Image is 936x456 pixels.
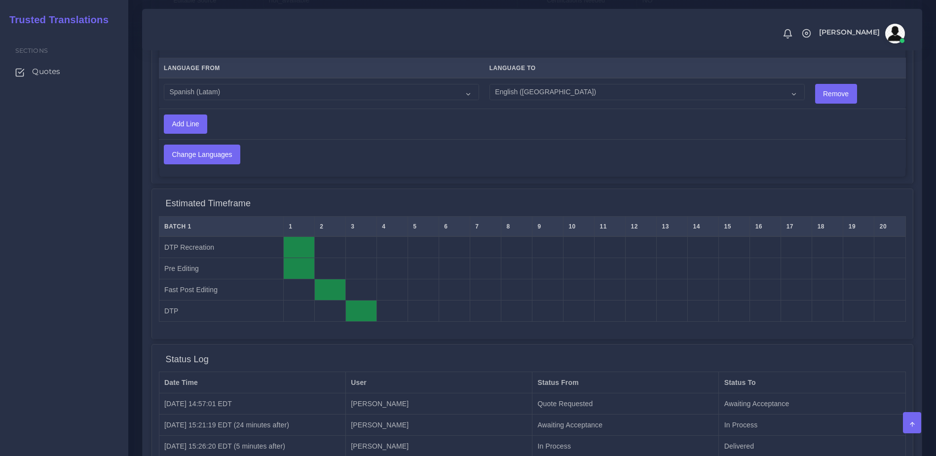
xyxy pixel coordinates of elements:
td: In Process [719,415,905,436]
th: 7 [470,217,501,237]
th: 5 [408,217,439,237]
th: 6 [439,217,470,237]
a: [PERSON_NAME]avatar [814,24,908,43]
th: User [345,372,532,393]
td: Quote Requested [532,393,719,415]
th: 4 [376,217,408,237]
h2: Trusted Translations [2,14,109,26]
img: avatar [885,24,905,43]
td: Awaiting Acceptance [719,393,905,415]
th: Language From [159,58,485,78]
a: Trusted Translations [2,12,109,28]
th: 17 [781,217,812,237]
th: 10 [563,217,594,237]
td: Pre Editing [159,258,283,279]
th: Language To [484,58,810,78]
th: 19 [843,217,874,237]
span: Sections [15,47,48,54]
th: Date Time [159,372,345,393]
th: Status From [532,372,719,393]
td: DTP Recreation [159,236,283,258]
input: Remove [816,84,857,103]
th: Status To [719,372,905,393]
th: 1 [283,217,314,237]
td: Fast Post Editing [159,279,283,301]
a: Quotes [7,61,121,82]
td: [PERSON_NAME] [345,415,532,436]
th: Batch 1 [159,217,283,237]
th: 13 [657,217,688,237]
span: Quotes [32,66,60,77]
th: 2 [314,217,345,237]
h4: Status Log [166,354,209,365]
input: Add Line [164,115,207,134]
span: [PERSON_NAME] [819,29,880,36]
td: [DATE] 14:57:01 EDT [159,393,345,415]
th: 11 [594,217,625,237]
th: 14 [688,217,719,237]
th: 15 [719,217,750,237]
th: 8 [501,217,532,237]
th: 16 [750,217,781,237]
input: Change Languages [164,145,240,164]
th: 18 [812,217,843,237]
td: [DATE] 15:21:19 EDT (24 minutes after) [159,415,345,436]
th: 20 [874,217,905,237]
h4: Estimated Timeframe [166,198,251,209]
th: 12 [626,217,657,237]
td: Awaiting Acceptance [532,415,719,436]
td: DTP [159,301,283,322]
th: 3 [345,217,376,237]
th: 9 [532,217,563,237]
td: [PERSON_NAME] [345,393,532,415]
